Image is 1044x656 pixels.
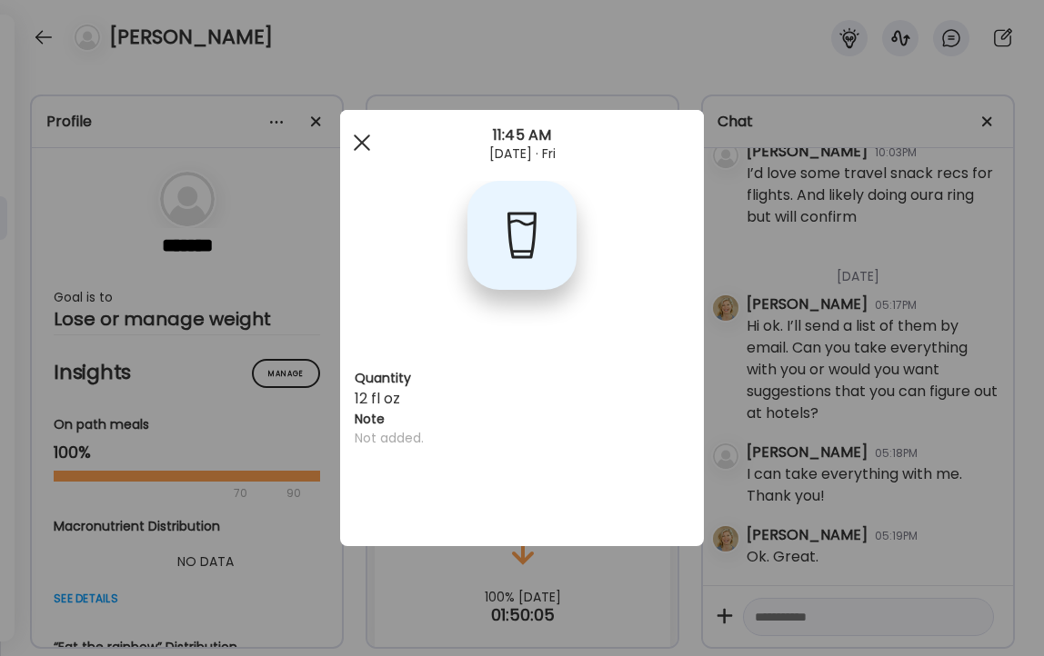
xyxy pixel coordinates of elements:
div: [DATE] · Fri [340,146,704,161]
h3: Quantity [355,369,689,388]
h3: Note [355,410,689,429]
p: Not added. [355,429,689,447]
div: 11:45 AM [340,124,704,146]
div: 12 fl oz [355,388,689,447]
